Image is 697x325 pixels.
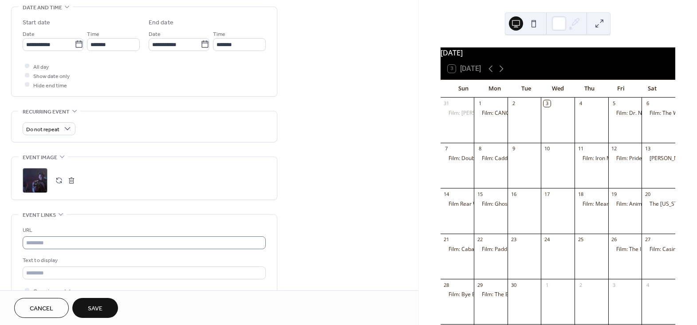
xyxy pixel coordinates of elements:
[87,29,99,39] span: Time
[583,155,618,162] div: Film: Iron Man
[543,191,550,197] div: 17
[642,200,675,208] div: The New York Bee Gees pres. by Full Tilt Entertainment
[443,236,450,243] div: 21
[441,47,675,58] div: [DATE]
[88,304,102,313] span: Save
[441,246,474,253] div: Film: Cabaret
[149,29,161,39] span: Date
[616,200,664,208] div: Film: Animal House
[476,100,483,107] div: 1
[510,282,517,288] div: 30
[72,298,118,318] button: Save
[449,155,505,162] div: Film: Double Indemnity
[476,282,483,288] div: 29
[449,246,481,253] div: Film: Cabaret
[583,200,622,208] div: Film: Mean Girls
[33,81,67,90] span: Hide end time
[482,110,638,117] div: Film: CANCELED [PERSON_NAME] and The Prisoner of Azkaban
[482,291,551,298] div: Film: The Bourne Ultimatum
[608,110,642,117] div: Film: Dr. No
[441,200,474,208] div: Film Rear Window
[149,18,173,27] div: End date
[23,211,56,220] span: Event links
[443,282,450,288] div: 28
[577,145,584,152] div: 11
[23,168,47,193] div: ;
[608,155,642,162] div: Film: Pride & Prejudice
[482,246,527,253] div: Film: Paddington 2
[611,282,618,288] div: 3
[26,124,59,134] span: Do not repeat
[23,153,57,162] span: Event image
[577,282,584,288] div: 2
[474,110,508,117] div: Film: CANCELED Harry Potter and The Prisoner of Azkaban
[441,291,474,298] div: Film: Bye Bye Birdie
[644,282,651,288] div: 4
[476,236,483,243] div: 22
[577,236,584,243] div: 25
[642,110,675,117] div: Film: The Wolf of Wall Street
[542,80,574,98] div: Wed
[644,191,651,197] div: 20
[543,236,550,243] div: 24
[449,200,492,208] div: Film Rear Window
[479,80,511,98] div: Mon
[33,62,49,71] span: All day
[616,155,672,162] div: Film: Pride & Prejudice
[441,155,474,162] div: Film: Double Indemnity
[608,200,642,208] div: Film: Animal House
[443,100,450,107] div: 31
[642,155,675,162] div: Hamza Namira Live in Florida pres. by Rogue Virtue
[23,107,70,117] span: Recurring event
[510,191,517,197] div: 16
[30,304,53,313] span: Cancel
[642,246,675,253] div: Film: Casino Royale
[474,246,508,253] div: Film: Paddington 2
[443,191,450,197] div: 14
[543,145,550,152] div: 10
[510,236,517,243] div: 23
[482,155,524,162] div: Film: Caddyshack
[213,29,225,39] span: Time
[577,100,584,107] div: 4
[476,191,483,197] div: 15
[608,246,642,253] div: Film: The Incredibles
[575,155,608,162] div: Film: Iron Man
[575,200,608,208] div: Film: Mean Girls
[449,291,497,298] div: Film: Bye Bye Birdie
[443,145,450,152] div: 7
[33,71,70,81] span: Show date only
[14,298,69,318] button: Cancel
[23,3,62,12] span: Date and time
[644,236,651,243] div: 27
[543,100,550,107] div: 3
[482,200,528,208] div: Film: Ghostbusters
[637,80,668,98] div: Sat
[644,145,651,152] div: 13
[23,18,50,27] div: Start date
[23,226,264,235] div: URL
[476,145,483,152] div: 8
[23,256,264,265] div: Text to display
[650,246,697,253] div: Film: Casino Royale
[449,110,527,117] div: Film: [PERSON_NAME]'s Day Off
[611,191,618,197] div: 19
[616,110,645,117] div: Film: Dr. No
[510,100,517,107] div: 2
[511,80,542,98] div: Tue
[577,191,584,197] div: 18
[33,286,72,296] span: Open in new tab
[611,145,618,152] div: 12
[543,282,550,288] div: 1
[474,200,508,208] div: Film: Ghostbusters
[474,155,508,162] div: Film: Caddyshack
[441,110,474,117] div: Film: Ferris Bueller's Day Off
[474,291,508,298] div: Film: The Bourne Ultimatum
[510,145,517,152] div: 9
[616,246,667,253] div: Film: The Incredibles
[23,29,35,39] span: Date
[611,236,618,243] div: 26
[605,80,637,98] div: Fri
[611,100,618,107] div: 5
